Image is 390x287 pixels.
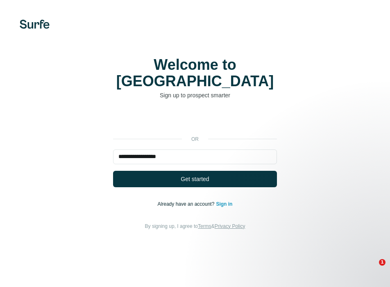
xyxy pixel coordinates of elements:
[145,223,245,229] span: By signing up, I agree to &
[216,201,232,207] a: Sign in
[215,223,245,229] a: Privacy Policy
[113,57,277,90] h1: Welcome to [GEOGRAPHIC_DATA]
[109,112,281,130] iframe: Sign in with Google Button
[158,201,216,207] span: Already have an account?
[20,20,50,29] img: Surfe's logo
[181,175,209,183] span: Get started
[113,171,277,187] button: Get started
[182,135,208,143] p: or
[113,91,277,99] p: Sign up to prospect smarter
[362,259,382,279] iframe: Intercom live chat
[379,259,385,266] span: 1
[198,223,211,229] a: Terms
